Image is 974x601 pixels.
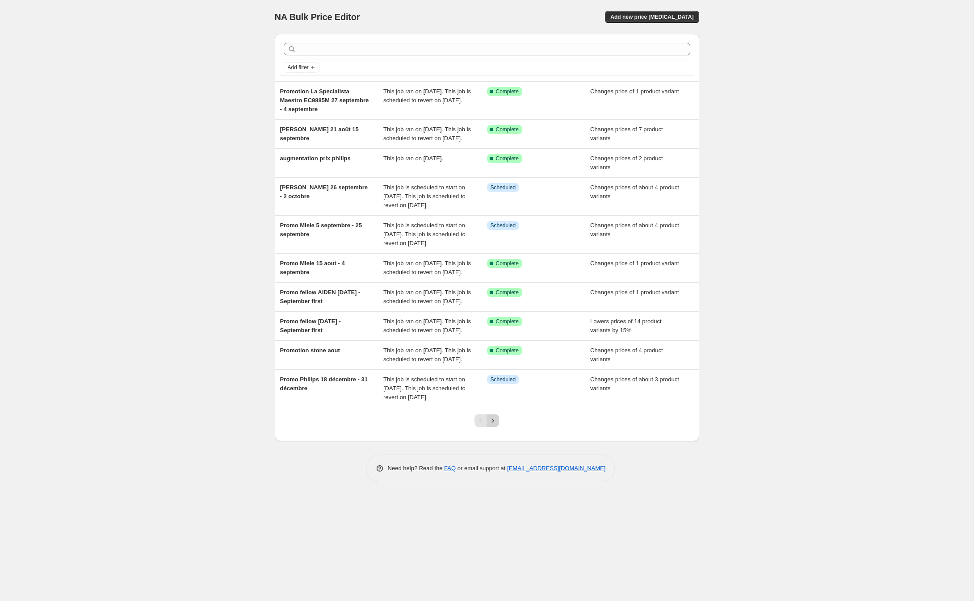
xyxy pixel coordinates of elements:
span: Changes price of 1 product variant [590,88,679,95]
span: Promotion La Specialista Maestro EC9885M 27 septembre - 4 septembre [280,88,369,113]
nav: Pagination [474,414,499,427]
span: or email support at [456,465,507,472]
span: Add new price [MEDICAL_DATA] [610,13,693,21]
span: Lowers prices of 14 product variants by 15% [590,318,662,334]
span: Add filter [288,64,309,71]
span: Changes prices of 4 product variants [590,347,663,363]
span: Complete [496,260,519,267]
span: This job ran on [DATE]. This job is scheduled to revert on [DATE]. [383,347,471,363]
span: This job is scheduled to start on [DATE]. This job is scheduled to revert on [DATE]. [383,184,466,209]
span: Complete [496,289,519,296]
span: This job is scheduled to start on [DATE]. This job is scheduled to revert on [DATE]. [383,376,466,401]
span: This job ran on [DATE]. This job is scheduled to revert on [DATE]. [383,318,471,334]
span: Promo Miele 15 aout - 4 septembre [280,260,345,275]
span: This job ran on [DATE]. This job is scheduled to revert on [DATE]. [383,260,471,275]
span: Changes price of 1 product variant [590,260,679,267]
span: [PERSON_NAME] 26 septembre - 2 octobre [280,184,368,200]
span: Changes prices of about 4 product variants [590,222,679,238]
span: NA Bulk Price Editor [275,12,360,22]
span: Complete [496,88,519,95]
span: Need help? Read the [388,465,445,472]
span: Changes price of 1 product variant [590,289,679,296]
span: augmentation prix philips [280,155,351,162]
span: Complete [496,126,519,133]
span: This job ran on [DATE]. This job is scheduled to revert on [DATE]. [383,88,471,104]
span: Complete [496,155,519,162]
span: Promo fellow AIDEN [DATE] - September first [280,289,361,305]
span: [PERSON_NAME] 21 août 15 septembre [280,126,359,142]
span: Changes prices of about 4 product variants [590,184,679,200]
button: Add new price [MEDICAL_DATA] [605,11,699,23]
span: Complete [496,347,519,354]
span: Scheduled [491,184,516,191]
button: Add filter [284,62,319,73]
span: Complete [496,318,519,325]
button: Next [487,414,499,427]
span: Promo Miele 5 septembre - 25 septembre [280,222,362,238]
span: Promo fellow [DATE] - September first [280,318,341,334]
span: Scheduled [491,222,516,229]
span: Scheduled [491,376,516,383]
span: This job ran on [DATE]. This job is scheduled to revert on [DATE]. [383,289,471,305]
span: This job ran on [DATE]. This job is scheduled to revert on [DATE]. [383,126,471,142]
span: Promo Philips 18 décembre - 31 décembre [280,376,368,392]
span: Changes prices of 7 product variants [590,126,663,142]
span: Promotion stone aout [280,347,340,354]
span: This job ran on [DATE]. [383,155,443,162]
span: Changes prices of 2 product variants [590,155,663,171]
span: This job is scheduled to start on [DATE]. This job is scheduled to revert on [DATE]. [383,222,466,246]
a: [EMAIL_ADDRESS][DOMAIN_NAME] [507,465,605,472]
a: FAQ [444,465,456,472]
span: Changes prices of about 3 product variants [590,376,679,392]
